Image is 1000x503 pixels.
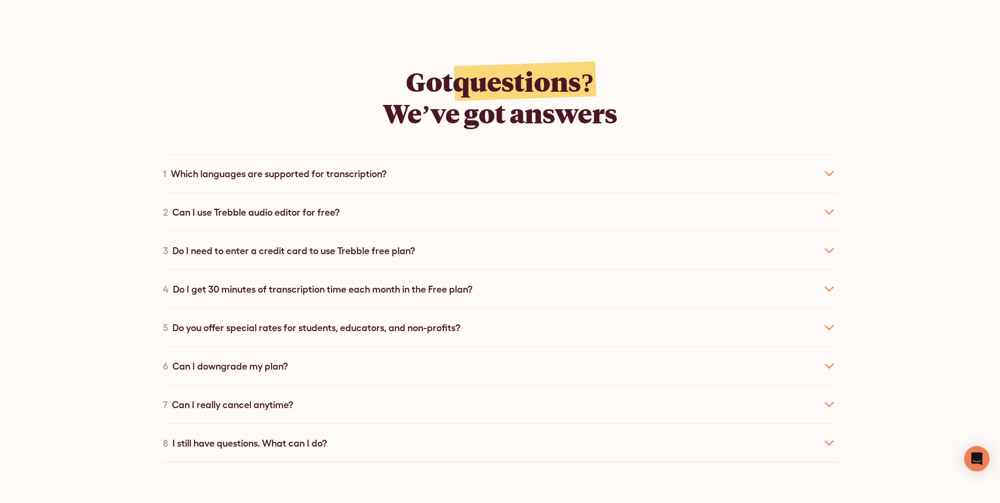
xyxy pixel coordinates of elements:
div: 6 [163,359,168,373]
span: questions? [453,64,594,99]
div: Do I need to enter a credit card to use Trebble free plan? [172,244,415,258]
h2: Got We’ve got answers [383,65,618,129]
div: I still have questions. What can I do? [172,436,327,450]
div: Can I downgrade my plan? [172,359,288,373]
div: 1 [163,167,167,181]
div: Do you offer special rates for students, educators, and non-profits? [172,321,460,335]
div: 3 [163,244,168,258]
div: 2 [163,205,168,219]
div: Can I really cancel anytime? [172,398,293,412]
div: 4 [163,282,169,296]
div: 5 [163,321,168,335]
div: Which languages are supported for transcription? [171,167,386,181]
div: 8 [163,436,168,450]
div: 7 [163,398,168,412]
div: Can I use Trebble audio editor for free? [172,205,339,219]
div: Open Intercom Messenger [964,446,989,471]
div: Do I get 30 minutes of transcription time each month in the Free plan? [173,282,472,296]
